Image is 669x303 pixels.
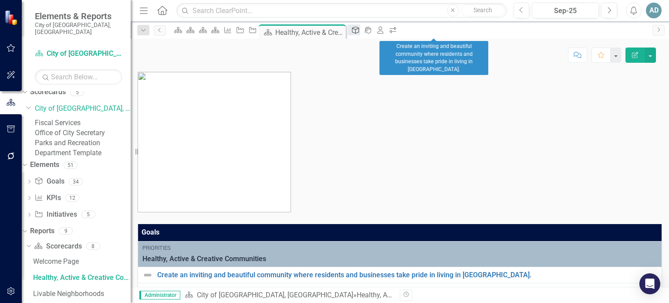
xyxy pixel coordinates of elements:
a: Scorecards [30,87,66,97]
span: Elements & Reports [35,11,122,21]
input: Search Below... [35,69,122,85]
div: Healthy, Active & Creative Communities [33,274,131,282]
div: Create an inviting and beautiful community where residents and businesses take pride in living in... [379,41,488,75]
a: KPIs [34,193,61,203]
div: Sep-25 [535,6,596,16]
img: ClearPoint Strategy [4,10,20,25]
a: Office of City Secretary [35,128,131,138]
a: Reports [30,226,54,236]
div: Livable Neighborhoods [33,290,131,298]
a: City of [GEOGRAPHIC_DATA], [GEOGRAPHIC_DATA] [35,49,122,59]
div: » [185,290,393,300]
small: City of [GEOGRAPHIC_DATA], [GEOGRAPHIC_DATA] [35,21,122,36]
button: Sep-25 [532,3,599,18]
img: Not Defined [142,270,153,280]
div: 9 [59,227,73,235]
div: 8 [86,242,100,250]
a: Department Template [35,148,131,158]
input: Search ClearPoint... [176,3,507,18]
img: mceclip0%20v3.png [138,72,291,212]
button: AD [646,3,662,18]
a: Initiatives [34,210,77,220]
div: Healthy, Active & Creative Communities [357,291,477,299]
div: 5 [81,211,95,218]
a: Fiscal Services [35,118,131,128]
div: 5 [70,89,84,96]
a: City of [GEOGRAPHIC_DATA], [GEOGRAPHIC_DATA] [35,104,131,114]
td: Double-Click to Edit Right Click for Context Menu [138,267,662,283]
a: Create an inviting and beautiful community where residents and businesses take pride in living in... [157,271,657,279]
td: Double-Click to Edit [138,241,662,267]
a: Livable Neighborhoods [31,286,131,300]
a: Parks and Recreation [35,138,131,148]
span: Healthy, Active & Creative Communities [142,254,657,264]
a: City of [GEOGRAPHIC_DATA], [GEOGRAPHIC_DATA] [197,291,353,299]
a: Goals [34,177,64,187]
td: Double-Click to Edit Right Click for Context Menu [138,283,662,299]
button: Search [461,4,505,17]
div: Welcome Page [33,258,131,266]
img: Not Defined [142,286,153,296]
a: Scorecards [34,242,81,252]
div: Healthy, Active & Creative Communities [275,27,344,38]
span: Search [473,7,492,14]
div: 12 [65,194,79,202]
div: Priorities [142,244,657,252]
div: 51 [64,161,78,169]
span: Administrator [139,291,180,300]
a: Welcome Page [31,254,131,268]
div: Open Intercom Messenger [639,273,660,294]
a: Healthy, Active & Creative Communities [31,270,131,284]
div: 34 [69,178,83,185]
a: Elements [30,160,59,170]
